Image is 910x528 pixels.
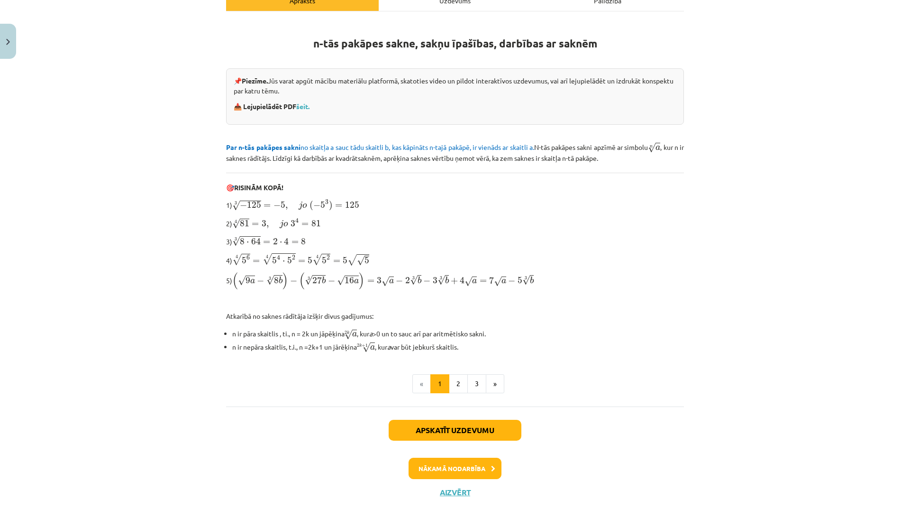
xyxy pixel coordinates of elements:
[530,277,534,284] span: b
[266,223,269,228] span: ,
[301,222,309,226] span: =
[396,278,403,284] span: −
[240,238,245,245] span: 8
[242,76,268,85] strong: Piezīme.
[302,204,307,208] span: o
[301,238,306,245] span: 8
[251,238,261,245] span: 64
[437,275,445,285] span: √
[486,374,504,393] button: »
[359,343,362,347] span: k
[363,343,370,352] span: √
[382,277,389,287] span: √
[508,278,515,284] span: −
[501,279,506,284] span: a
[370,345,375,350] span: a
[347,254,357,266] span: √
[234,76,676,96] p: 📌 Jūs varat apgūt mācību materiālu platformā, skatoties video un pildot interaktīvos uzdevumus, v...
[263,241,270,244] span: =
[291,241,299,244] span: =
[328,278,335,284] span: −
[322,257,327,264] span: 5
[352,332,357,337] span: a
[272,257,277,264] span: 5
[333,259,340,263] span: =
[290,278,297,284] span: −
[464,277,472,287] span: √
[279,277,282,284] span: b
[298,259,305,263] span: =
[522,275,530,285] span: √
[226,374,684,393] nav: Page navigation example
[387,343,391,351] i: a
[232,219,240,229] span: √
[226,198,684,211] p: 1)
[274,277,279,284] span: 8
[295,218,299,223] span: 4
[6,39,10,45] img: icon-close-lesson-0947bae3869378f0d4975bcd49f059093ad1ed9edebbc8119c70593378902aed.svg
[246,277,250,284] span: 9
[234,183,283,192] b: RISINĀM KOPĀ!
[296,102,309,111] a: šeit.
[655,146,660,150] span: a
[467,374,486,393] button: 3
[226,311,684,321] p: Atkarībā no saknes rādītāja izšķir divus gadījumus:
[433,277,437,284] span: 3
[226,140,684,163] p: N-tās pakāpes sakni apzīmē ar simbolu , kur n ir saknes rādītājs. Līdzīgi kā darbībās ar kvadrāts...
[345,330,352,340] span: √
[282,260,285,263] span: ⋅
[357,343,359,347] span: 2
[437,488,473,497] button: Aizvērt
[322,277,326,284] span: b
[518,277,522,284] span: 5
[257,278,264,284] span: −
[359,272,364,289] span: )
[460,277,464,284] span: 4
[238,276,246,286] span: √
[423,278,430,284] span: −
[312,277,322,284] span: 27
[389,279,394,284] span: a
[287,257,292,264] span: 5
[377,277,382,284] span: 3
[389,420,521,441] button: Apskatīt uzdevumu
[280,220,283,228] span: j
[232,254,242,265] span: √
[226,235,684,247] p: 3)
[273,238,278,245] span: 2
[234,102,311,111] strong: 📥 Lejupielādēt PDF
[226,252,684,266] p: 4)
[312,254,322,265] span: √
[240,202,247,209] span: −
[232,201,240,211] span: √
[264,204,271,208] span: =
[309,201,313,211] span: (
[335,204,342,208] span: =
[246,255,250,260] span: 6
[232,340,684,353] li: n ir nepāra skaitlis, t.i., n =2k+1 un jārēķina , kur var būt jebkurš skaitlis.
[250,279,255,284] span: a
[299,201,302,210] span: j
[247,202,261,208] span: 125
[367,279,374,283] span: =
[329,201,333,211] span: )
[273,202,281,209] span: −
[283,222,288,227] span: o
[430,374,449,393] button: 1
[418,277,421,284] span: b
[445,277,449,284] span: b
[343,257,347,264] span: 5
[263,253,272,265] span: √
[405,277,410,284] span: 2
[480,279,487,283] span: =
[305,275,312,285] span: √
[226,143,534,151] span: no skaitļa a sauc tādu skaitli b, kas kāpināts n-tajā pakāpē, ir vienāds ar skaitli a.
[284,238,289,245] span: 4
[311,220,321,227] span: 81
[266,275,274,285] span: √
[246,241,249,244] span: ⋅
[232,272,238,289] span: (
[292,255,295,260] span: 2
[291,220,295,227] span: 3
[282,272,288,289] span: )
